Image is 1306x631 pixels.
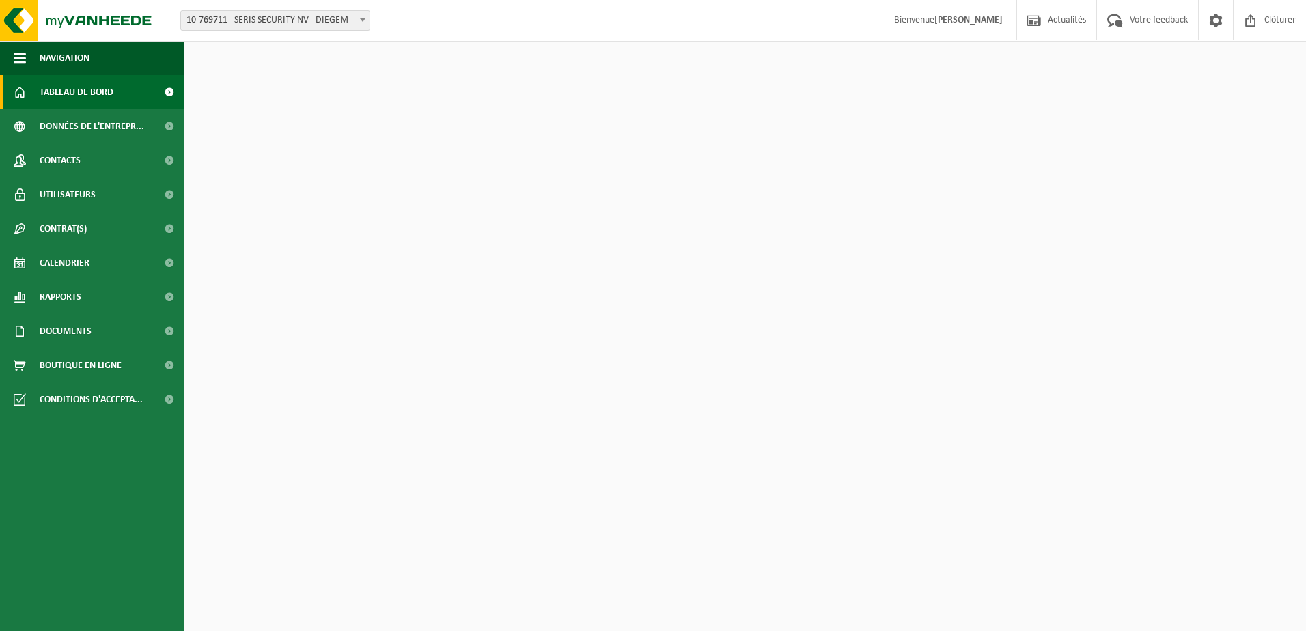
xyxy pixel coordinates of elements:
span: Navigation [40,41,89,75]
span: 10-769711 - SERIS SECURITY NV - DIEGEM [181,11,370,30]
span: Rapports [40,280,81,314]
span: Boutique en ligne [40,348,122,382]
span: Données de l'entrepr... [40,109,144,143]
span: Calendrier [40,246,89,280]
span: Contacts [40,143,81,178]
span: Conditions d'accepta... [40,382,143,417]
strong: [PERSON_NAME] [934,15,1003,25]
span: Tableau de bord [40,75,113,109]
span: Contrat(s) [40,212,87,246]
span: Utilisateurs [40,178,96,212]
span: Documents [40,314,92,348]
span: 10-769711 - SERIS SECURITY NV - DIEGEM [180,10,370,31]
